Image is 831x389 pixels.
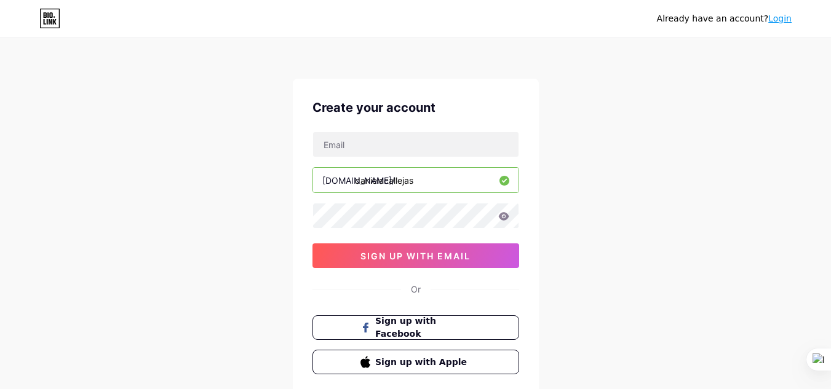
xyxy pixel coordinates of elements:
div: Or [411,283,421,296]
div: Already have an account? [657,12,792,25]
button: Sign up with Apple [312,350,519,374]
div: Create your account [312,98,519,117]
input: Email [313,132,519,157]
span: Sign up with Apple [375,356,471,369]
input: username [313,168,519,192]
button: Sign up with Facebook [312,315,519,340]
button: sign up with email [312,243,519,268]
span: Sign up with Facebook [375,315,471,340]
span: sign up with email [360,251,471,261]
div: [DOMAIN_NAME]/ [322,174,395,187]
a: Login [768,14,792,23]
